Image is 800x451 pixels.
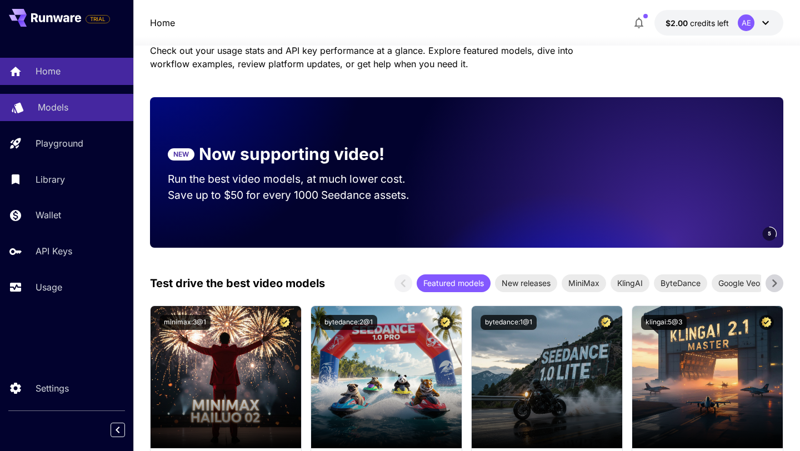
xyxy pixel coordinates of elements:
p: Save up to $50 for every 1000 Seedance assets. [168,187,427,203]
span: KlingAI [611,277,649,289]
p: API Keys [36,244,72,258]
button: bytedance:2@1 [320,315,377,330]
div: $2.00 [666,17,729,29]
img: alt [632,306,783,448]
p: Run the best video models, at much lower cost. [168,171,427,187]
div: New releases [495,274,557,292]
p: Now supporting video! [199,142,384,167]
div: ByteDance [654,274,707,292]
button: bytedance:1@1 [481,315,537,330]
button: $2.00AE [654,10,783,36]
p: Models [38,101,68,114]
span: 5 [768,229,771,238]
div: MiniMax [562,274,606,292]
button: klingai:5@3 [641,315,687,330]
span: New releases [495,277,557,289]
p: Wallet [36,208,61,222]
button: Collapse sidebar [111,423,125,437]
span: Add your payment card to enable full platform functionality. [86,12,110,26]
div: Google Veo [712,274,767,292]
button: Certified Model – Vetted for best performance and includes a commercial license. [277,315,292,330]
div: KlingAI [611,274,649,292]
div: AE [738,14,754,31]
button: Certified Model – Vetted for best performance and includes a commercial license. [438,315,453,330]
p: Usage [36,280,62,294]
span: ByteDance [654,277,707,289]
p: Playground [36,137,83,150]
button: Certified Model – Vetted for best performance and includes a commercial license. [759,315,774,330]
span: credits left [690,18,729,28]
span: Google Veo [712,277,767,289]
img: alt [311,306,462,448]
button: Certified Model – Vetted for best performance and includes a commercial license. [598,315,613,330]
span: TRIAL [86,15,109,23]
div: Featured models [417,274,491,292]
span: MiniMax [562,277,606,289]
span: Featured models [417,277,491,289]
p: Library [36,173,65,186]
span: $2.00 [666,18,690,28]
p: Home [36,64,61,78]
a: Home [150,16,175,29]
button: minimax:3@1 [159,315,211,330]
img: alt [151,306,301,448]
p: Settings [36,382,69,395]
div: Collapse sidebar [119,420,133,440]
nav: breadcrumb [150,16,175,29]
img: alt [472,306,622,448]
p: Test drive the best video models [150,275,325,292]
